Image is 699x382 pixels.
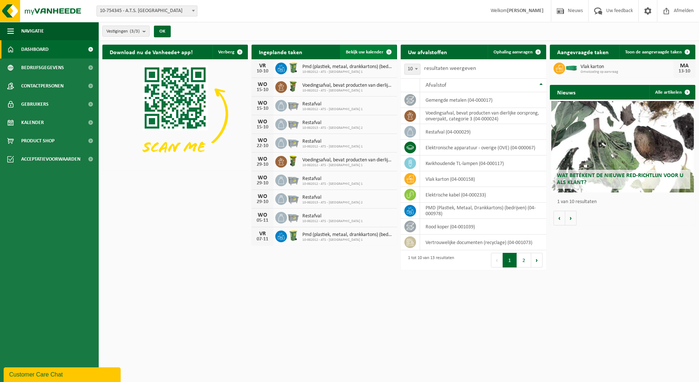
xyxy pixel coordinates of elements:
[302,139,363,145] span: Restafval
[550,45,616,59] h2: Aangevraagde taken
[287,211,299,223] img: WB-2500-GAL-GY-01
[302,101,363,107] span: Restafval
[4,366,122,382] iframe: chat widget
[287,173,299,186] img: WB-2500-GAL-GY-01
[302,157,393,163] span: Voedingsafval, bevat producten van dierlijke oorsprong, onverpakt, categorie 3
[255,175,270,181] div: WO
[302,145,363,149] span: 10-982012 - ATS - [GEOGRAPHIC_DATA] 1
[255,212,270,218] div: WO
[302,107,363,112] span: 10-982012 - ATS - [GEOGRAPHIC_DATA] 1
[302,238,393,242] span: 10-982012 - ATS - [GEOGRAPHIC_DATA] 1
[287,61,299,74] img: WB-0240-HPE-GN-50
[581,70,673,74] span: Omwisseling op aanvraag
[302,176,363,182] span: Restafval
[255,106,270,111] div: 15-10
[255,100,270,106] div: WO
[255,143,270,149] div: 22-10
[255,156,270,162] div: WO
[420,171,546,187] td: vlak karton (04-000158)
[302,195,363,201] span: Restafval
[255,82,270,87] div: WO
[21,40,49,59] span: Dashboard
[106,26,140,37] span: Vestigingen
[255,63,270,69] div: VR
[255,119,270,125] div: WO
[557,199,692,205] p: 1 van 10 resultaten
[255,162,270,167] div: 29-10
[21,77,64,95] span: Contactpersonen
[21,22,44,40] span: Navigatie
[503,253,517,267] button: 1
[553,211,565,225] button: Vorige
[255,231,270,237] div: VR
[619,45,695,59] a: Toon de aangevraagde taken
[21,132,54,150] span: Product Shop
[102,45,200,59] h2: Download nu de Vanheede+ app!
[340,45,396,59] a: Bekijk uw kalender
[97,5,197,16] span: 10-754345 - A.T.S. BRUSSEL - MERELBEKE
[420,187,546,203] td: elektrische kabel (04-000233)
[302,126,363,130] span: 10-982013 - ATS - [GEOGRAPHIC_DATA] 2
[625,50,682,55] span: Toon de aangevraagde taken
[302,219,363,224] span: 10-982012 - ATS - [GEOGRAPHIC_DATA] 1
[255,138,270,143] div: WO
[287,80,299,93] img: WB-0060-HPE-GN-50
[21,150,80,168] span: Acceptatievoorwaarden
[581,64,673,70] span: Vlak karton
[255,199,270,205] div: 29-10
[420,140,546,156] td: elektronische apparatuur - overige (OVE) (04-000067)
[255,69,270,74] div: 10-10
[154,26,171,37] button: OK
[507,8,544,14] strong: [PERSON_NAME]
[287,136,299,149] img: WB-2500-GAL-GY-01
[255,218,270,223] div: 05-11
[287,192,299,205] img: WB-2500-GAL-GY-04
[287,155,299,167] img: WB-0060-HPE-GN-50
[302,70,393,74] span: 10-982012 - ATS - [GEOGRAPHIC_DATA] 1
[649,85,695,100] a: Alle artikelen
[565,64,578,71] img: HK-XC-30-GN-00
[302,201,363,205] span: 10-982013 - ATS - [GEOGRAPHIC_DATA] 2
[557,173,683,186] span: Wat betekent de nieuwe RED-richtlijn voor u als klant?
[565,211,577,225] button: Volgende
[420,124,546,140] td: restafval (04-000029)
[287,117,299,130] img: WB-2500-GAL-GY-04
[420,203,546,219] td: PMD (Plastiek, Metaal, Drankkartons) (bedrijven) (04-000978)
[424,65,476,71] label: resultaten weergeven
[494,50,533,55] span: Ophaling aanvragen
[302,182,363,186] span: 10-982012 - ATS - [GEOGRAPHIC_DATA] 1
[404,64,420,75] span: 10
[130,29,140,34] count: (3/3)
[488,45,545,59] a: Ophaling aanvragen
[491,253,503,267] button: Previous
[531,253,543,267] button: Next
[302,213,363,219] span: Restafval
[302,232,393,238] span: Pmd (plastiek, metaal, drankkartons) (bedrijven)
[255,87,270,93] div: 15-10
[404,252,454,268] div: 1 tot 10 van 13 resultaten
[420,108,546,124] td: voedingsafval, bevat producten van dierlijke oorsprong, onverpakt, categorie 3 (04-000024)
[420,156,546,171] td: kwikhoudende TL-lampen (04-000117)
[21,95,49,113] span: Gebruikers
[420,235,546,250] td: vertrouwelijke documenten (recyclage) (04-001073)
[102,26,150,37] button: Vestigingen(3/3)
[420,219,546,235] td: rood koper (04-001039)
[218,50,234,55] span: Verberg
[212,45,247,59] button: Verberg
[252,45,310,59] h2: Ingeplande taken
[426,82,446,88] span: Afvalstof
[302,83,393,89] span: Voedingsafval, bevat producten van dierlijke oorsprong, onverpakt, categorie 3
[102,59,248,169] img: Download de VHEPlus App
[302,89,393,93] span: 10-982012 - ATS - [GEOGRAPHIC_DATA] 1
[21,59,64,77] span: Bedrijfsgegevens
[302,163,393,168] span: 10-982012 - ATS - [GEOGRAPHIC_DATA] 1
[401,45,454,59] h2: Uw afvalstoffen
[302,64,393,70] span: Pmd (plastiek, metaal, drankkartons) (bedrijven)
[287,99,299,111] img: WB-2500-GAL-GY-01
[346,50,383,55] span: Bekijk uw kalender
[677,63,692,69] div: MA
[302,120,363,126] span: Restafval
[405,64,420,74] span: 10
[97,6,197,16] span: 10-754345 - A.T.S. BRUSSEL - MERELBEKE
